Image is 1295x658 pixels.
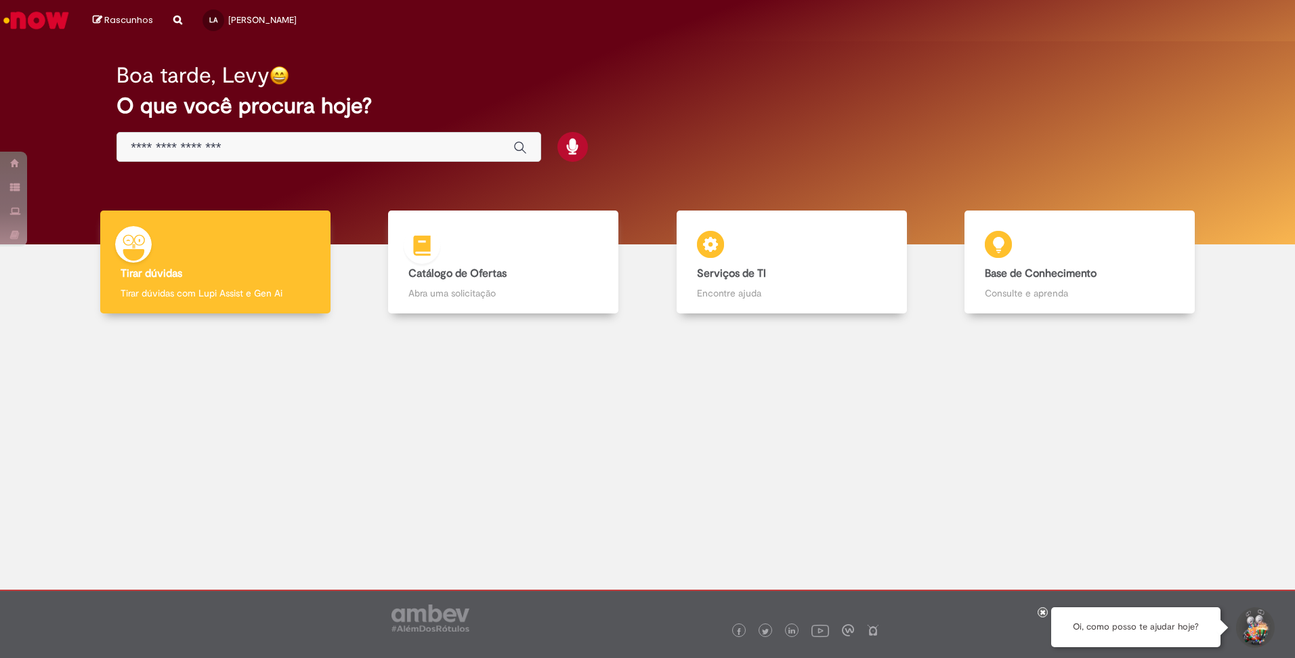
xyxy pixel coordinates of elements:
span: [PERSON_NAME] [228,14,297,26]
p: Consulte e aprenda [985,286,1174,300]
img: logo_footer_facebook.png [736,628,742,635]
img: logo_footer_workplace.png [842,624,854,636]
span: Rascunhos [104,14,153,26]
img: logo_footer_linkedin.png [788,628,795,636]
b: Catálogo de Ofertas [408,267,507,280]
img: logo_footer_youtube.png [811,621,829,639]
img: happy-face.png [270,66,289,85]
span: LA [209,16,217,24]
button: Iniciar Conversa de Suporte [1234,607,1275,648]
img: logo_footer_ambev_rotulo_gray.png [391,605,469,632]
b: Base de Conhecimento [985,267,1097,280]
p: Abra uma solicitação [408,286,598,300]
b: Serviços de TI [697,267,766,280]
a: Base de Conhecimento Consulte e aprenda [936,211,1225,314]
h2: O que você procura hoje? [116,94,1179,118]
a: Serviços de TI Encontre ajuda [647,211,936,314]
img: logo_footer_naosei.png [867,624,879,636]
b: Tirar dúvidas [121,267,182,280]
a: Rascunhos [93,14,153,27]
p: Encontre ajuda [697,286,887,300]
div: Oi, como posso te ajudar hoje? [1051,607,1220,647]
img: logo_footer_twitter.png [762,628,769,635]
a: Catálogo de Ofertas Abra uma solicitação [360,211,648,314]
h2: Boa tarde, Levy [116,64,270,87]
p: Tirar dúvidas com Lupi Assist e Gen Ai [121,286,310,300]
img: ServiceNow [1,7,71,34]
a: Tirar dúvidas Tirar dúvidas com Lupi Assist e Gen Ai [71,211,360,314]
